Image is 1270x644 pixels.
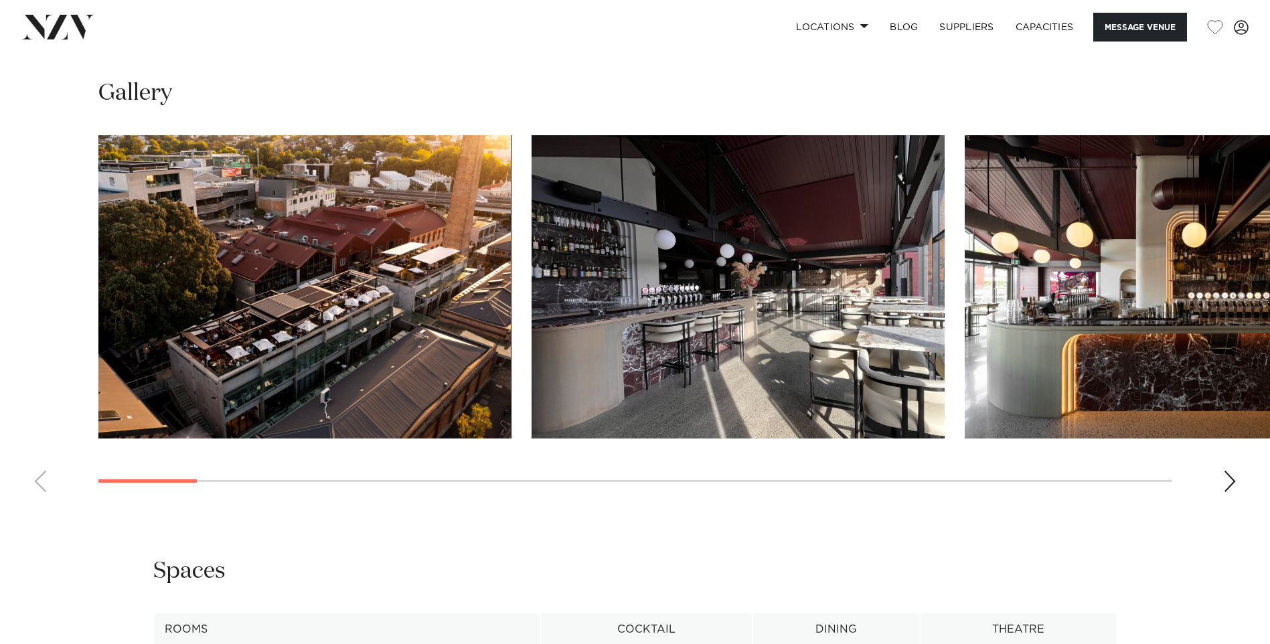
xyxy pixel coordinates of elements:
[98,135,511,438] img: Aerial view of Darling on Drake
[98,78,172,108] h2: Gallery
[1093,13,1187,42] button: Message Venue
[153,556,226,586] h2: Spaces
[929,13,1004,42] a: SUPPLIERS
[532,135,945,438] swiper-slide: 2 / 27
[879,13,929,42] a: BLOG
[21,15,94,39] img: nzv-logo.png
[532,135,945,438] img: The bar at Darling on Drake in Auckland
[98,135,511,438] swiper-slide: 1 / 27
[1005,13,1085,42] a: Capacities
[785,13,879,42] a: Locations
